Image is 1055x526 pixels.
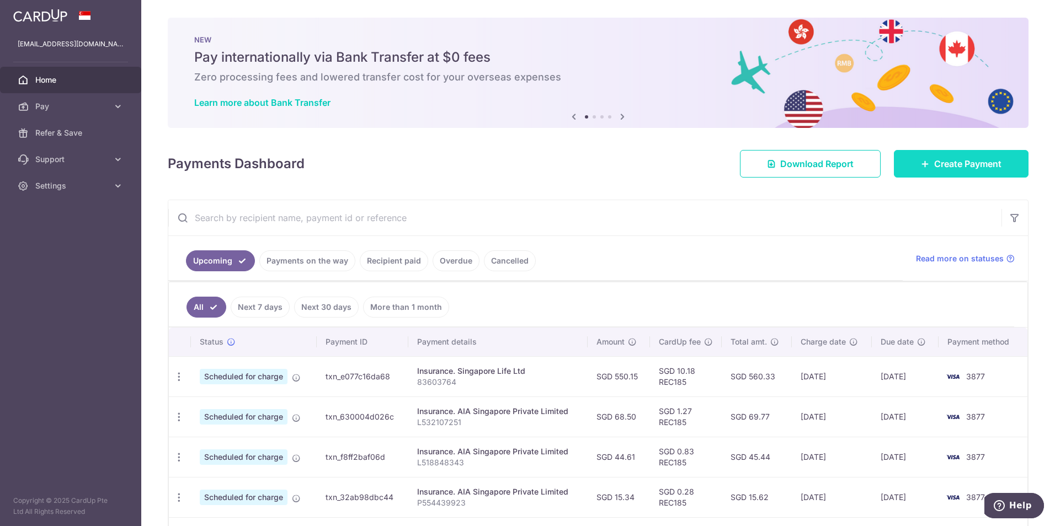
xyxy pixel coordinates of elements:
a: All [187,297,226,318]
span: Read more on statuses [916,253,1004,264]
h6: Zero processing fees and lowered transfer cost for your overseas expenses [194,71,1002,84]
th: Payment method [939,328,1027,356]
img: Bank transfer banner [168,18,1029,128]
a: Payments on the way [259,250,355,271]
span: Pay [35,101,108,112]
td: SGD 0.83 REC185 [650,437,722,477]
span: Scheduled for charge [200,449,287,465]
a: More than 1 month [363,297,449,318]
a: Learn more about Bank Transfer [194,97,331,108]
span: Refer & Save [35,127,108,138]
td: [DATE] [872,437,939,477]
td: SGD 15.34 [588,477,650,517]
div: Insurance. Singapore Life Ltd [417,366,579,377]
span: Amount [596,336,625,347]
span: Scheduled for charge [200,369,287,384]
span: Help [25,8,47,18]
td: SGD 68.50 [588,396,650,437]
span: Due date [881,336,914,347]
td: [DATE] [792,396,871,437]
span: 3877 [966,372,985,381]
h5: Pay internationally via Bank Transfer at $0 fees [194,49,1002,66]
span: Settings [35,180,108,191]
span: 3877 [966,412,985,421]
span: 3877 [966,492,985,502]
td: [DATE] [872,396,939,437]
td: txn_f8ff2baf06d [317,437,408,477]
td: txn_630004d026c [317,396,408,437]
th: Payment ID [317,328,408,356]
span: Scheduled for charge [200,490,287,505]
th: Payment details [408,328,588,356]
td: SGD 1.27 REC185 [650,396,722,437]
a: Read more on statuses [916,253,1015,264]
iframe: Opens a widget where you can find more information [984,493,1044,520]
p: [EMAIL_ADDRESS][DOMAIN_NAME] [18,39,124,50]
td: [DATE] [872,356,939,396]
img: Bank Card [942,370,964,383]
td: [DATE] [792,356,871,396]
span: Home [35,74,108,85]
div: Insurance. AIA Singapore Private Limited [417,486,579,497]
div: Insurance. AIA Singapore Private Limited [417,446,579,457]
span: 3877 [966,452,985,461]
div: Insurance. AIA Singapore Private Limited [417,406,579,417]
p: P554439923 [417,497,579,508]
a: Recipient paid [360,250,428,271]
a: Download Report [740,150,881,178]
a: Next 30 days [294,297,359,318]
img: Bank Card [942,491,964,504]
input: Search by recipient name, payment id or reference [168,200,1001,235]
td: SGD 550.15 [588,356,650,396]
span: Scheduled for charge [200,409,287,425]
img: CardUp [13,9,67,22]
td: SGD 15.62 [722,477,792,517]
p: L518848343 [417,457,579,468]
td: txn_32ab98dbc44 [317,477,408,517]
span: Status [200,336,223,347]
td: SGD 10.18 REC185 [650,356,722,396]
span: Total amt. [731,336,767,347]
a: Create Payment [894,150,1029,178]
a: Upcoming [186,250,255,271]
td: txn_e077c16da68 [317,356,408,396]
a: Cancelled [484,250,536,271]
img: Bank Card [942,450,964,464]
td: [DATE] [792,437,871,477]
a: Next 7 days [231,297,290,318]
h4: Payments Dashboard [168,154,305,174]
span: Download Report [780,157,854,170]
span: Support [35,154,108,165]
span: Charge date [801,336,846,347]
td: SGD 44.61 [588,437,650,477]
p: NEW [194,35,1002,44]
span: CardUp fee [659,336,701,347]
p: 83603764 [417,377,579,388]
img: Bank Card [942,410,964,423]
td: SGD 45.44 [722,437,792,477]
td: SGD 69.77 [722,396,792,437]
td: [DATE] [792,477,871,517]
td: SGD 0.28 REC185 [650,477,722,517]
span: Create Payment [934,157,1001,170]
a: Overdue [433,250,479,271]
td: SGD 560.33 [722,356,792,396]
td: [DATE] [872,477,939,517]
p: L532107251 [417,417,579,428]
